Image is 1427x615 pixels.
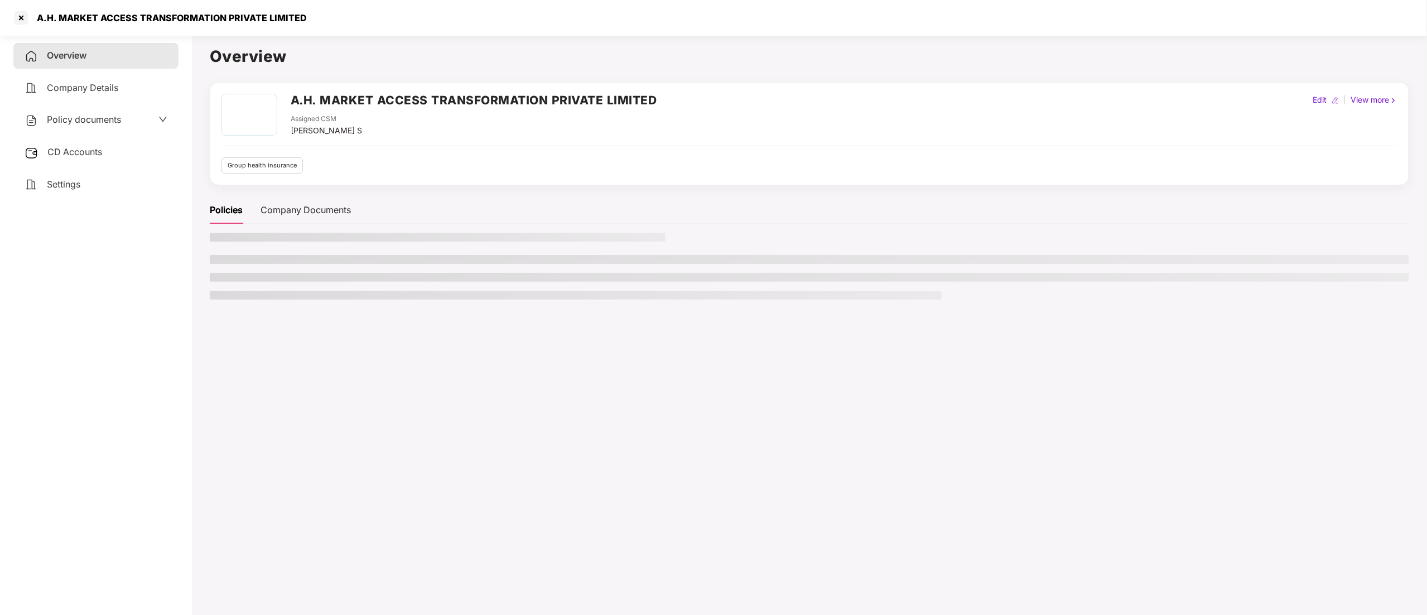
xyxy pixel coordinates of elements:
img: rightIcon [1390,97,1397,104]
div: Edit [1311,94,1329,106]
span: Policy documents [47,114,121,125]
div: Group health insurance [221,157,303,174]
span: Company Details [47,82,118,93]
img: svg+xml;base64,PHN2ZyB4bWxucz0iaHR0cDovL3d3dy53My5vcmcvMjAwMC9zdmciIHdpZHRoPSIyNCIgaGVpZ2h0PSIyNC... [25,114,38,127]
span: Overview [47,50,86,61]
span: CD Accounts [47,146,102,157]
img: svg+xml;base64,PHN2ZyB4bWxucz0iaHR0cDovL3d3dy53My5vcmcvMjAwMC9zdmciIHdpZHRoPSIyNCIgaGVpZ2h0PSIyNC... [25,178,38,191]
div: Assigned CSM [291,114,362,124]
span: down [158,115,167,124]
div: View more [1349,94,1400,106]
img: editIcon [1332,97,1339,104]
div: Policies [210,203,243,217]
img: svg+xml;base64,PHN2ZyB4bWxucz0iaHR0cDovL3d3dy53My5vcmcvMjAwMC9zdmciIHdpZHRoPSIyNCIgaGVpZ2h0PSIyNC... [25,81,38,95]
div: Company Documents [261,203,351,217]
div: A.H. MARKET ACCESS TRANSFORMATION PRIVATE LIMITED [30,12,307,23]
div: | [1342,94,1349,106]
img: svg+xml;base64,PHN2ZyB4bWxucz0iaHR0cDovL3d3dy53My5vcmcvMjAwMC9zdmciIHdpZHRoPSIyNCIgaGVpZ2h0PSIyNC... [25,50,38,63]
h2: A.H. MARKET ACCESS TRANSFORMATION PRIVATE LIMITED [291,91,657,109]
div: [PERSON_NAME] S [291,124,362,137]
span: Settings [47,179,80,190]
h1: Overview [210,44,1409,69]
img: svg+xml;base64,PHN2ZyB3aWR0aD0iMjUiIGhlaWdodD0iMjQiIHZpZXdCb3g9IjAgMCAyNSAyNCIgZmlsbD0ibm9uZSIgeG... [25,146,38,160]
